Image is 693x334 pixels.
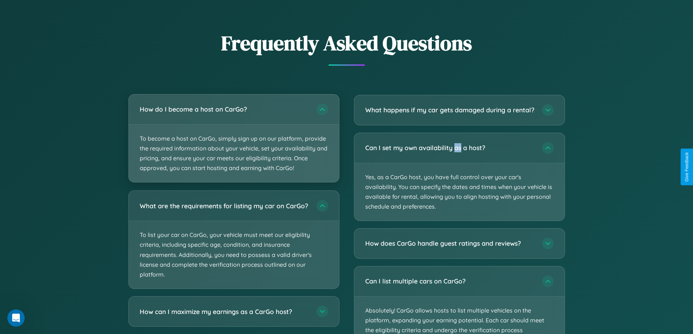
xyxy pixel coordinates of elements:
[140,201,309,210] h3: What are the requirements for listing my car on CarGo?
[365,277,535,286] h3: Can I list multiple cars on CarGo?
[354,163,565,221] p: Yes, as a CarGo host, you have full control over your car's availability. You can specify the dat...
[129,221,339,289] p: To list your car on CarGo, your vehicle must meet our eligibility criteria, including specific ag...
[365,239,535,248] h3: How does CarGo handle guest ratings and reviews?
[365,143,535,152] h3: Can I set my own availability as a host?
[7,309,25,327] iframe: Intercom live chat
[129,125,339,182] p: To become a host on CarGo, simply sign up on our platform, provide the required information about...
[684,152,689,182] div: Give Feedback
[365,105,535,114] h3: What happens if my car gets damaged during a rental?
[128,29,565,57] h2: Frequently Asked Questions
[140,105,309,114] h3: How do I become a host on CarGo?
[140,307,309,316] h3: How can I maximize my earnings as a CarGo host?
